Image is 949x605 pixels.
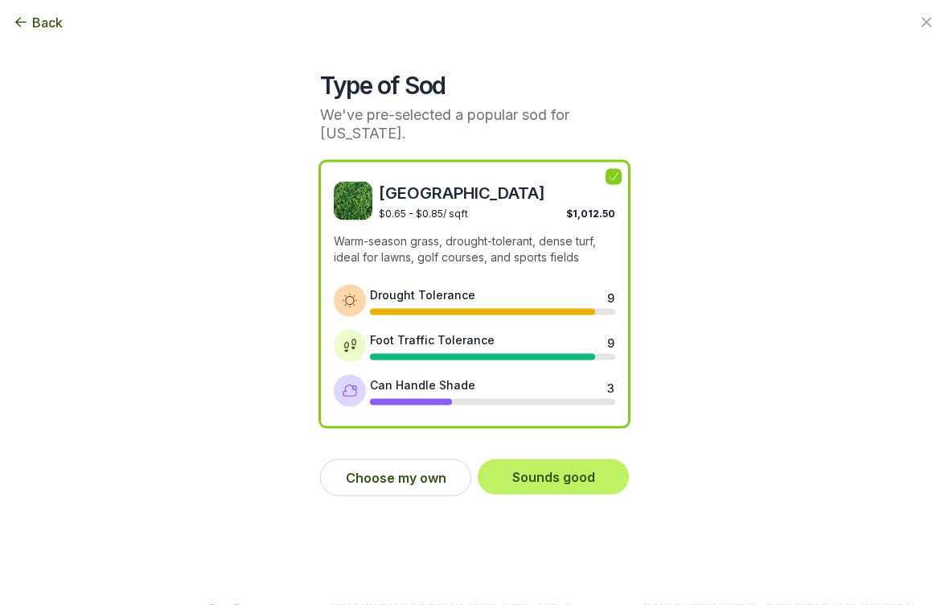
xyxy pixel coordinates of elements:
[607,335,614,348] div: 9
[334,233,615,265] p: Warm-season grass, drought-tolerant, dense turf, ideal for lawns, golf courses, and sports fields
[32,13,63,32] span: Back
[566,208,615,220] span: $1,012.50
[370,331,495,348] div: Foot Traffic Tolerance
[607,380,614,393] div: 3
[334,182,372,220] img: Bermuda sod image
[607,290,614,302] div: 9
[13,13,63,32] button: Back
[342,338,358,354] img: Foot traffic tolerance icon
[370,377,475,393] div: Can Handle Shade
[342,293,358,309] img: Drought tolerance icon
[320,71,629,100] h2: Type of Sod
[320,106,629,142] p: We've pre-selected a popular sod for [US_STATE].
[379,182,615,204] span: [GEOGRAPHIC_DATA]
[320,459,471,496] button: Choose my own
[342,383,358,399] img: Shade tolerance icon
[370,286,475,303] div: Drought Tolerance
[379,208,468,220] span: $0.65 - $0.85 / sqft
[478,459,629,495] button: Sounds good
